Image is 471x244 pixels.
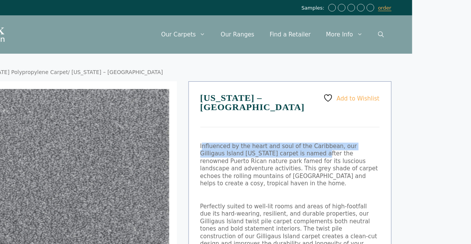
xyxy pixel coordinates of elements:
[154,23,213,46] a: Our Carpets
[200,143,380,188] p: Influenced by the heart and soul of the Caribbean, our Gilligaus Island [US_STATE] carpet is name...
[318,23,370,46] a: More Info
[262,23,318,46] a: Find a Retailer
[200,93,380,127] h1: [US_STATE] – [GEOGRAPHIC_DATA]
[323,93,379,103] a: Add to Wishlist
[154,23,392,46] nav: Primary
[371,23,392,46] a: Open Search Bar
[302,5,327,12] span: Samples:
[337,95,380,102] span: Add to Wishlist
[378,5,392,11] a: order
[213,23,262,46] a: Our Ranges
